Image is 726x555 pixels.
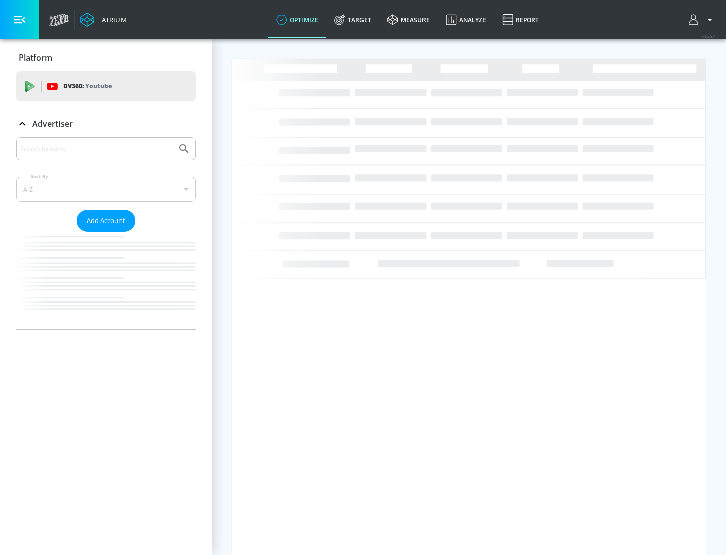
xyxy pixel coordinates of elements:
a: Target [326,2,379,38]
p: Advertiser [32,118,73,129]
p: DV360: [63,81,112,92]
div: Platform [16,43,196,72]
a: measure [379,2,438,38]
span: Add Account [87,215,125,227]
span: v 4.25.4 [702,33,716,39]
a: optimize [268,2,326,38]
p: Platform [19,52,52,63]
div: Advertiser [16,137,196,329]
p: Youtube [85,81,112,91]
div: DV360: Youtube [16,71,196,101]
nav: list of Advertiser [16,232,196,329]
div: Advertiser [16,109,196,138]
a: Atrium [80,12,127,27]
button: Add Account [77,210,135,232]
div: Atrium [98,15,127,24]
label: Sort By [29,173,50,180]
a: Analyze [438,2,494,38]
input: Search by name [20,142,173,155]
a: Report [494,2,547,38]
div: A-Z [16,177,196,202]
